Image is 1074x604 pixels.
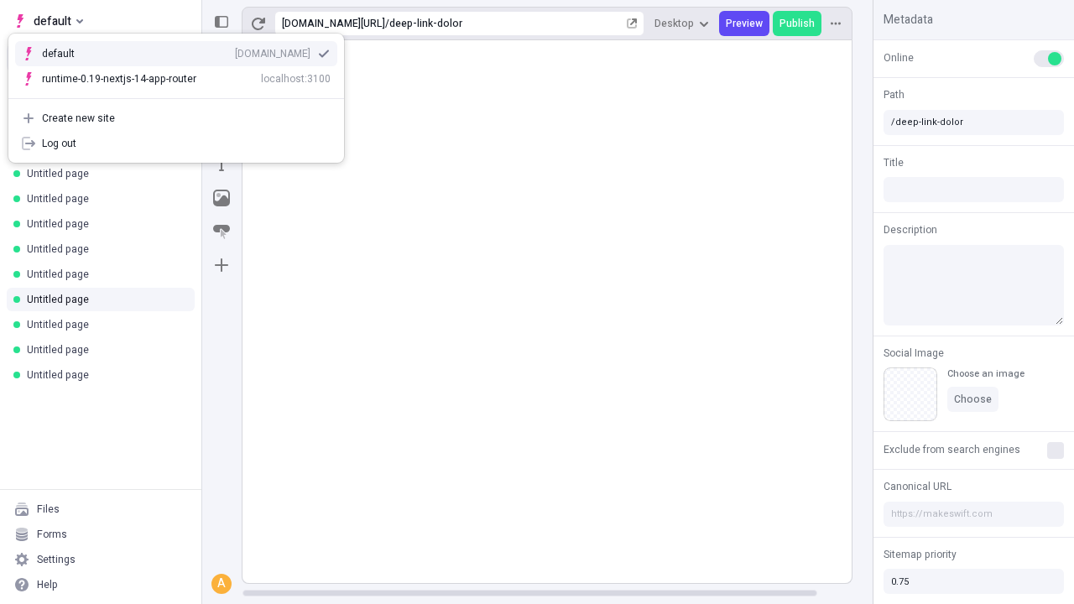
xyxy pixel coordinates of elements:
[884,502,1064,527] input: https://makeswift.com
[282,17,385,30] div: [URL][DOMAIN_NAME]
[884,346,944,361] span: Social Image
[206,149,237,180] button: Text
[726,17,763,30] span: Preview
[235,47,310,60] div: [DOMAIN_NAME]
[37,502,60,516] div: Files
[27,318,181,331] div: Untitled page
[947,367,1024,380] div: Choose an image
[27,167,181,180] div: Untitled page
[27,217,181,231] div: Untitled page
[884,222,937,237] span: Description
[206,216,237,247] button: Button
[27,343,181,357] div: Untitled page
[884,547,957,562] span: Sitemap priority
[27,268,181,281] div: Untitled page
[42,47,101,60] div: default
[37,578,58,591] div: Help
[7,8,90,34] button: Select site
[389,17,623,30] div: deep-link-dolor
[954,393,992,406] span: Choose
[42,72,196,86] div: runtime-0.19-nextjs-14-app-router
[8,34,344,98] div: Suggestions
[34,11,71,31] span: default
[654,17,694,30] span: Desktop
[779,17,815,30] span: Publish
[719,11,769,36] button: Preview
[947,387,998,412] button: Choose
[884,442,1020,457] span: Exclude from search engines
[37,553,76,566] div: Settings
[37,528,67,541] div: Forms
[27,293,181,306] div: Untitled page
[206,183,237,213] button: Image
[27,242,181,256] div: Untitled page
[884,87,905,102] span: Path
[884,155,904,170] span: Title
[884,479,951,494] span: Canonical URL
[884,50,914,65] span: Online
[773,11,821,36] button: Publish
[27,192,181,206] div: Untitled page
[261,72,331,86] div: localhost:3100
[213,575,230,592] div: A
[648,11,716,36] button: Desktop
[27,368,181,382] div: Untitled page
[385,17,389,30] div: /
